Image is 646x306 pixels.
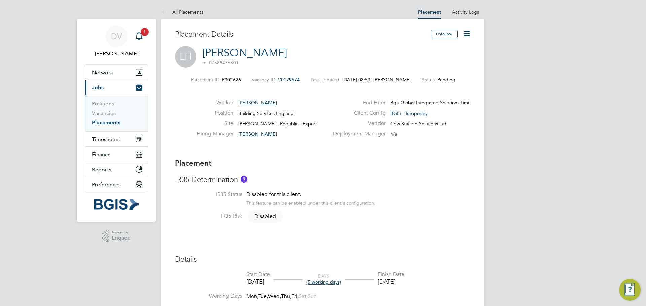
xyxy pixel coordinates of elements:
span: Disabled [248,210,283,223]
label: Hiring Manager [196,130,234,137]
b: Placement [175,159,212,168]
button: Unfollow [431,30,458,38]
label: End Hirer [329,99,386,106]
span: Wed, [268,293,281,300]
label: IR35 Risk [175,213,242,220]
div: Finish Date [378,271,404,278]
h3: IR35 Determination [175,175,471,185]
label: Vendor [329,120,386,127]
label: Status [422,77,435,83]
span: [PERSON_NAME] [238,131,277,137]
span: Fri, [291,293,299,300]
button: Engage Resource Center [619,279,641,301]
a: [PERSON_NAME] [202,46,287,59]
a: Go to home page [85,199,148,210]
span: DV [111,32,122,41]
button: Timesheets [85,132,148,146]
span: Sun [308,293,317,300]
label: Client Config [329,110,386,117]
nav: Main navigation [77,19,156,222]
button: About IR35 [241,176,247,183]
label: Deployment Manager [329,130,386,137]
span: Tue, [258,293,268,300]
h3: Placement Details [175,30,426,39]
span: Preferences [92,181,121,188]
img: bgis-logo-retina.png [94,199,139,210]
label: Vacancy ID [252,77,275,83]
a: Placements [92,119,120,126]
a: All Placements [161,9,203,15]
span: P302626 [222,77,241,83]
span: [DATE] 08:53 - [342,77,373,83]
div: [DATE] [246,278,270,286]
a: 1 [132,26,146,47]
label: Working Days [175,293,242,300]
button: Network [85,65,148,80]
span: Building Services Engineer [238,110,295,116]
span: Jobs [92,84,104,91]
a: Positions [92,100,114,107]
span: [PERSON_NAME] [373,77,411,83]
div: Start Date [246,271,270,278]
span: n/a [390,131,397,137]
span: [PERSON_NAME] [238,100,277,106]
label: Placement ID [191,77,219,83]
div: Jobs [85,95,148,131]
span: Bgis Global Integrated Solutions Limi… [390,100,474,106]
a: Vacancies [92,110,116,116]
span: Cbw Staffing Solutions Ltd [390,121,446,127]
div: This feature can be enabled under this client's configuration. [246,198,375,206]
span: Network [92,69,113,76]
button: Reports [85,162,148,177]
label: IR35 Status [175,191,242,198]
button: Preferences [85,177,148,192]
a: Activity Logs [452,9,479,15]
h3: Details [175,255,471,264]
span: Davinia Vassel [85,50,148,58]
button: Finance [85,147,148,162]
span: Sat, [299,293,308,300]
a: Powered byEngage [102,230,131,243]
span: Thu, [281,293,291,300]
a: Placement [418,9,441,15]
span: Reports [92,166,111,173]
span: Timesheets [92,136,120,142]
span: Powered by [112,230,131,235]
label: Last Updated [311,77,339,83]
span: Mon, [246,293,258,300]
span: m: 07588476301 [202,60,239,66]
span: [PERSON_NAME] - Republic - Export [238,121,317,127]
label: Site [196,120,234,127]
button: Jobs [85,80,148,95]
span: Disabled for this client. [246,191,301,198]
span: BGIS - Temporary [390,110,428,116]
a: DV[PERSON_NAME] [85,26,148,58]
span: Engage [112,235,131,241]
span: Finance [92,151,111,158]
span: LH [175,46,196,68]
div: DAYS [303,273,345,285]
span: V0179574 [278,77,300,83]
span: Pending [437,77,455,83]
label: Position [196,110,234,117]
label: Worker [196,99,234,106]
span: 1 [141,28,149,36]
span: (5 working days) [306,279,341,285]
div: [DATE] [378,278,404,286]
